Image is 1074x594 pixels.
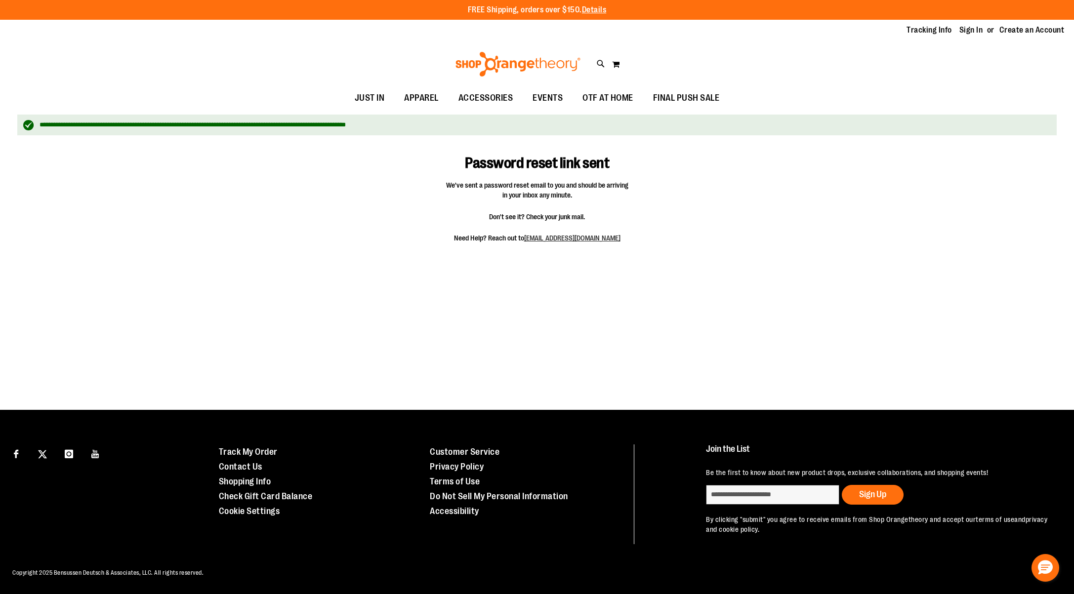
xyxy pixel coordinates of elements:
a: Shopping Info [219,476,271,486]
h1: Password reset link sent [422,140,653,172]
a: terms of use [976,515,1014,523]
span: EVENTS [533,87,563,109]
button: Sign Up [842,485,904,505]
a: Track My Order [219,447,278,457]
a: Terms of Use [430,476,480,486]
a: OTF AT HOME [573,87,643,110]
span: JUST IN [355,87,385,109]
a: privacy and cookie policy. [706,515,1047,533]
p: FREE Shipping, orders over $150. [468,4,607,16]
a: Privacy Policy [430,462,484,472]
a: Details [582,5,607,14]
span: Sign Up [859,489,886,499]
a: Visit our Instagram page [60,444,78,462]
span: FINAL PUSH SALE [653,87,720,109]
span: Need Help? Reach out to [446,233,628,243]
input: enter email [706,485,839,505]
a: Accessibility [430,506,479,516]
a: Create an Account [999,25,1065,36]
span: Copyright 2025 Bensussen Deutsch & Associates, LLC. All rights reserved. [12,569,204,576]
span: Don't see it? Check your junk mail. [446,212,628,222]
a: Customer Service [430,447,499,457]
span: We've sent a password reset email to you and should be arriving in your inbox any minute. [446,180,628,200]
img: Shop Orangetheory [454,52,582,77]
a: Visit our X page [34,444,51,462]
a: JUST IN [345,87,395,110]
h4: Join the List [706,444,1049,463]
a: ACCESSORIES [449,87,523,110]
a: Visit our Youtube page [87,444,104,462]
a: Tracking Info [907,25,952,36]
a: Visit our Facebook page [7,444,25,462]
img: Twitter [38,450,47,459]
button: Hello, have a question? Let’s chat. [1032,554,1059,582]
a: Check Gift Card Balance [219,491,313,501]
a: Cookie Settings [219,506,280,516]
p: By clicking "submit" you agree to receive emails from Shop Orangetheory and accept our and [706,515,1049,534]
a: APPAREL [394,87,449,110]
span: OTF AT HOME [582,87,633,109]
a: Contact Us [219,462,262,472]
span: ACCESSORIES [458,87,513,109]
a: Do Not Sell My Personal Information [430,491,568,501]
a: Sign In [959,25,983,36]
p: Be the first to know about new product drops, exclusive collaborations, and shopping events! [706,468,1049,477]
a: [EMAIL_ADDRESS][DOMAIN_NAME] [524,234,620,242]
a: FINAL PUSH SALE [643,87,730,110]
span: APPAREL [404,87,439,109]
a: EVENTS [523,87,573,110]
